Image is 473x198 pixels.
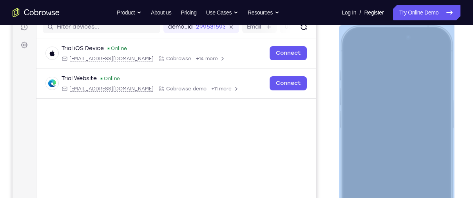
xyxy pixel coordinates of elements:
label: Email [234,26,248,34]
span: web@example.com [57,88,141,95]
div: Open device details [24,71,304,101]
button: Refresh [285,23,297,36]
div: New devices found. [95,50,97,52]
span: / [359,8,361,17]
h1: Connect [30,5,73,17]
div: Email [49,88,141,95]
a: Try Online Demo [393,5,460,20]
div: Open device details [24,41,304,71]
a: About us [151,5,171,20]
span: +14 more [183,58,205,65]
label: User ID [272,26,292,34]
div: Trial Website [49,77,84,85]
div: App [146,58,179,65]
span: Cobrowse demo [154,88,194,95]
div: Online [94,48,115,54]
a: Connect [257,49,294,63]
div: Email [49,58,141,65]
button: Use Cases [206,5,238,20]
label: demo_id [156,26,180,34]
div: Trial iOS Device [49,47,91,55]
span: Cobrowse [154,58,179,65]
div: App [146,88,194,95]
span: +11 more [199,88,219,95]
div: Online [87,78,108,85]
button: Product [117,5,141,20]
button: Resources [248,5,279,20]
a: Register [364,5,384,20]
span: ios@example.com [57,58,141,65]
a: Connect [257,79,294,93]
a: Go to the home page [13,8,60,17]
input: Filter devices... [44,26,143,34]
div: New devices found. [88,81,90,82]
a: Pricing [181,5,196,20]
a: Log In [342,5,356,20]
